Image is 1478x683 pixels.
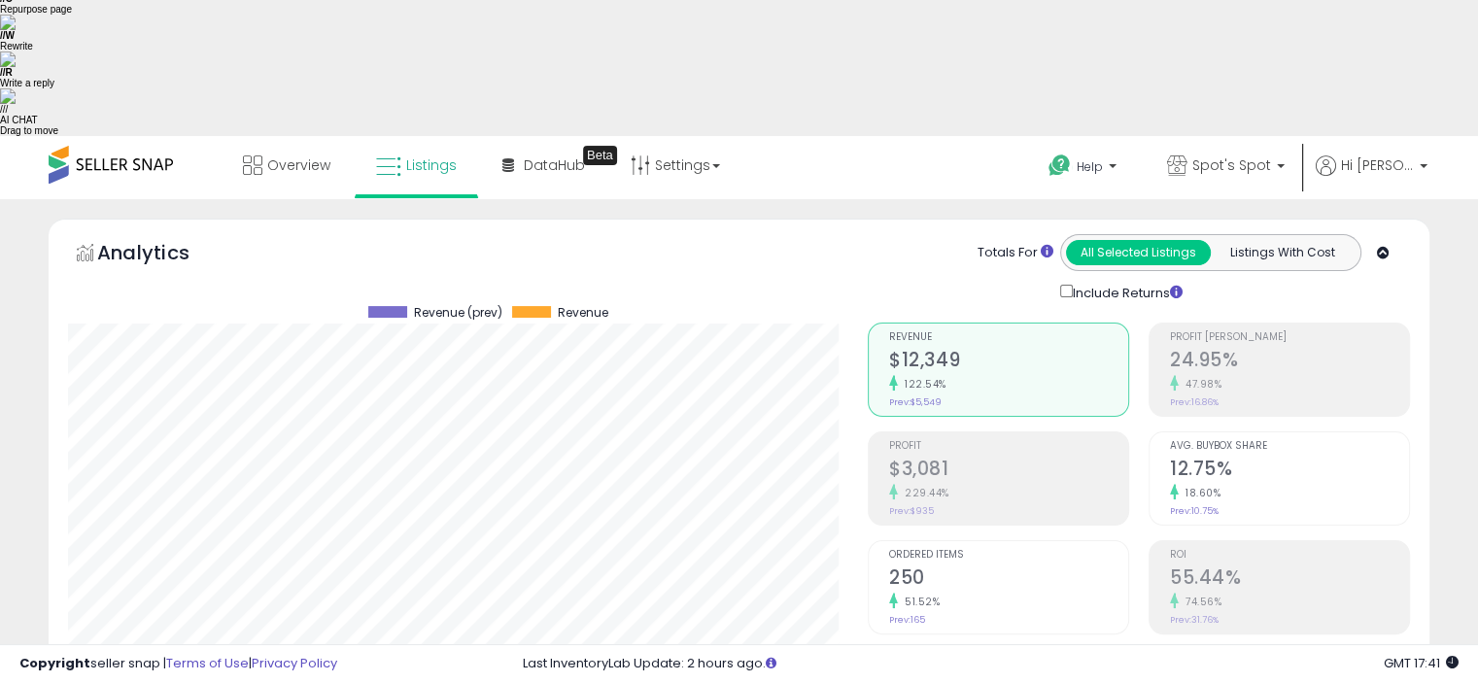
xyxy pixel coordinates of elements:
h2: 12.75% [1170,458,1409,484]
small: Prev: 31.76% [1170,614,1219,626]
small: 18.60% [1179,486,1220,500]
a: Listings [361,136,471,194]
a: Hi [PERSON_NAME] [1316,155,1427,199]
div: Last InventoryLab Update: 2 hours ago. [523,655,1459,673]
div: Include Returns [1046,281,1206,303]
button: Listings With Cost [1210,240,1355,265]
small: Prev: 165 [889,614,925,626]
a: DataHub [488,136,600,194]
div: seller snap | | [19,655,337,673]
a: Spot's Spot [1152,136,1299,199]
span: Revenue (prev) [414,306,502,320]
a: Terms of Use [166,654,249,672]
span: Profit [889,441,1128,452]
i: Get Help [1048,154,1072,178]
div: Tooltip anchor [583,146,617,165]
span: Spot's Spot [1192,155,1271,175]
span: Revenue [558,306,608,320]
a: Settings [616,136,735,194]
small: 74.56% [1179,595,1221,609]
span: Profit [PERSON_NAME] [1170,332,1409,343]
h5: Analytics [97,239,227,271]
span: Listings [406,155,457,175]
small: 51.52% [898,595,940,609]
h2: 55.44% [1170,566,1409,593]
h2: 24.95% [1170,349,1409,375]
span: Overview [267,155,330,175]
span: Ordered Items [889,550,1128,561]
small: Prev: $5,549 [889,396,942,408]
span: 2025-09-9 17:41 GMT [1384,654,1459,672]
a: Privacy Policy [252,654,337,672]
span: Help [1077,158,1103,175]
span: Avg. Buybox Share [1170,441,1409,452]
small: Prev: 10.75% [1170,505,1219,517]
span: Hi [PERSON_NAME] [1341,155,1414,175]
div: Totals For [978,244,1053,262]
span: Revenue [889,332,1128,343]
a: Overview [228,136,345,194]
a: Help [1033,139,1136,199]
span: DataHub [524,155,585,175]
small: 229.44% [898,486,949,500]
h2: 250 [889,566,1128,593]
small: 122.54% [898,377,946,392]
small: 47.98% [1179,377,1221,392]
h2: $12,349 [889,349,1128,375]
small: Prev: $935 [889,505,934,517]
strong: Copyright [19,654,90,672]
small: Prev: 16.86% [1170,396,1219,408]
button: All Selected Listings [1066,240,1211,265]
span: ROI [1170,550,1409,561]
h2: $3,081 [889,458,1128,484]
